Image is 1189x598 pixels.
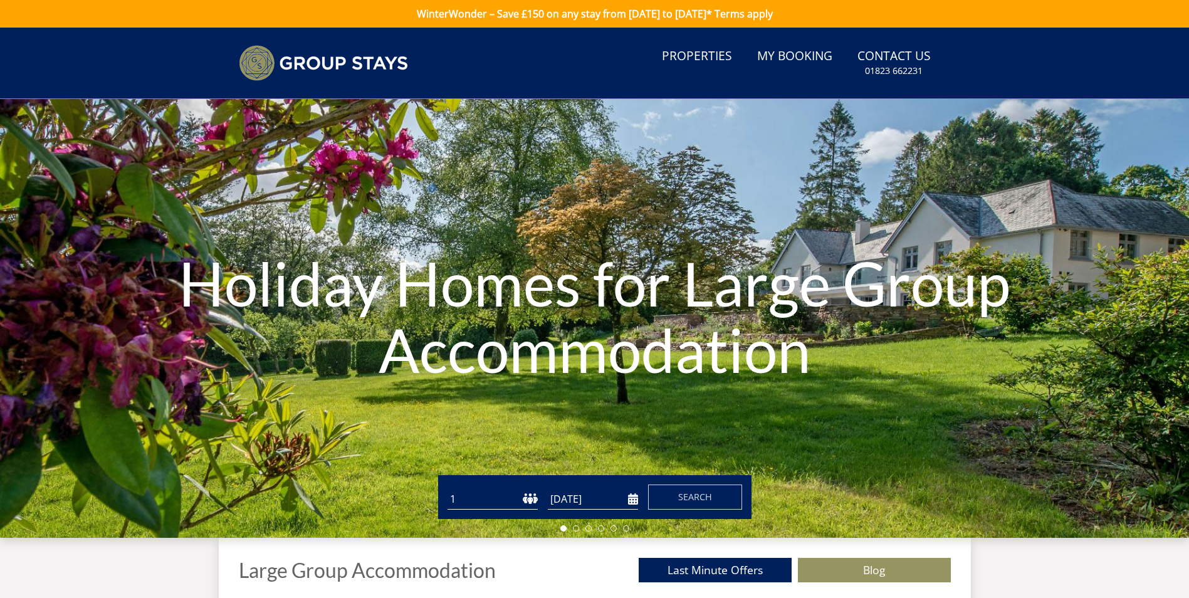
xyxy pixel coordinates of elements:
span: Search [678,491,712,503]
a: Properties [657,43,737,71]
img: Group Stays [239,45,408,81]
h1: Large Group Accommodation [239,559,496,581]
a: My Booking [752,43,837,71]
a: Blog [798,558,951,582]
a: Contact Us01823 662231 [852,43,936,83]
a: Last Minute Offers [639,558,792,582]
input: Arrival Date [548,489,638,510]
small: 01823 662231 [865,65,923,77]
button: Search [648,485,742,510]
h1: Holiday Homes for Large Group Accommodation [179,225,1011,407]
